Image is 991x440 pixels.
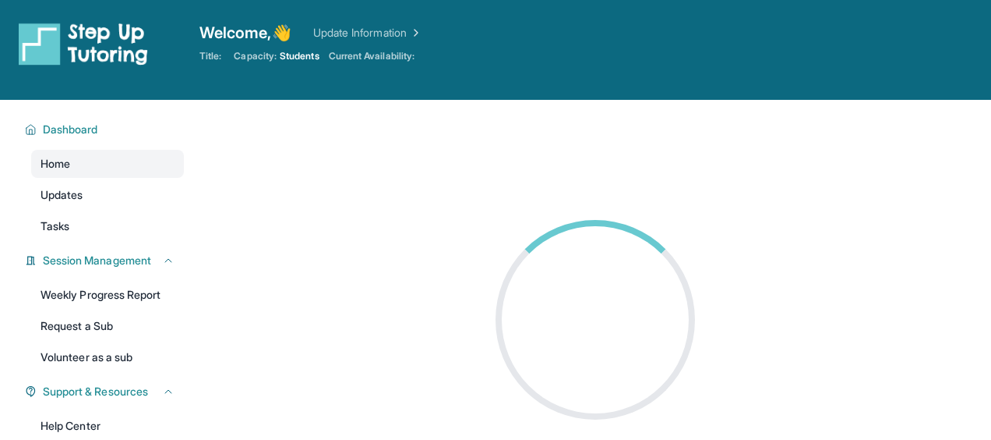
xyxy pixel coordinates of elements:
[37,253,175,268] button: Session Management
[37,122,175,137] button: Dashboard
[329,50,414,62] span: Current Availability:
[31,343,184,371] a: Volunteer as a sub
[313,25,422,41] a: Update Information
[407,25,422,41] img: Chevron Right
[199,50,221,62] span: Title:
[31,312,184,340] a: Request a Sub
[199,22,291,44] span: Welcome, 👋
[41,156,70,172] span: Home
[234,50,277,62] span: Capacity:
[19,22,148,66] img: logo
[43,253,151,268] span: Session Management
[31,181,184,209] a: Updates
[41,187,83,203] span: Updates
[31,150,184,178] a: Home
[31,212,184,240] a: Tasks
[43,122,98,137] span: Dashboard
[37,384,175,399] button: Support & Resources
[31,412,184,440] a: Help Center
[31,281,184,309] a: Weekly Progress Report
[41,218,69,234] span: Tasks
[43,384,148,399] span: Support & Resources
[280,50,319,62] span: Students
